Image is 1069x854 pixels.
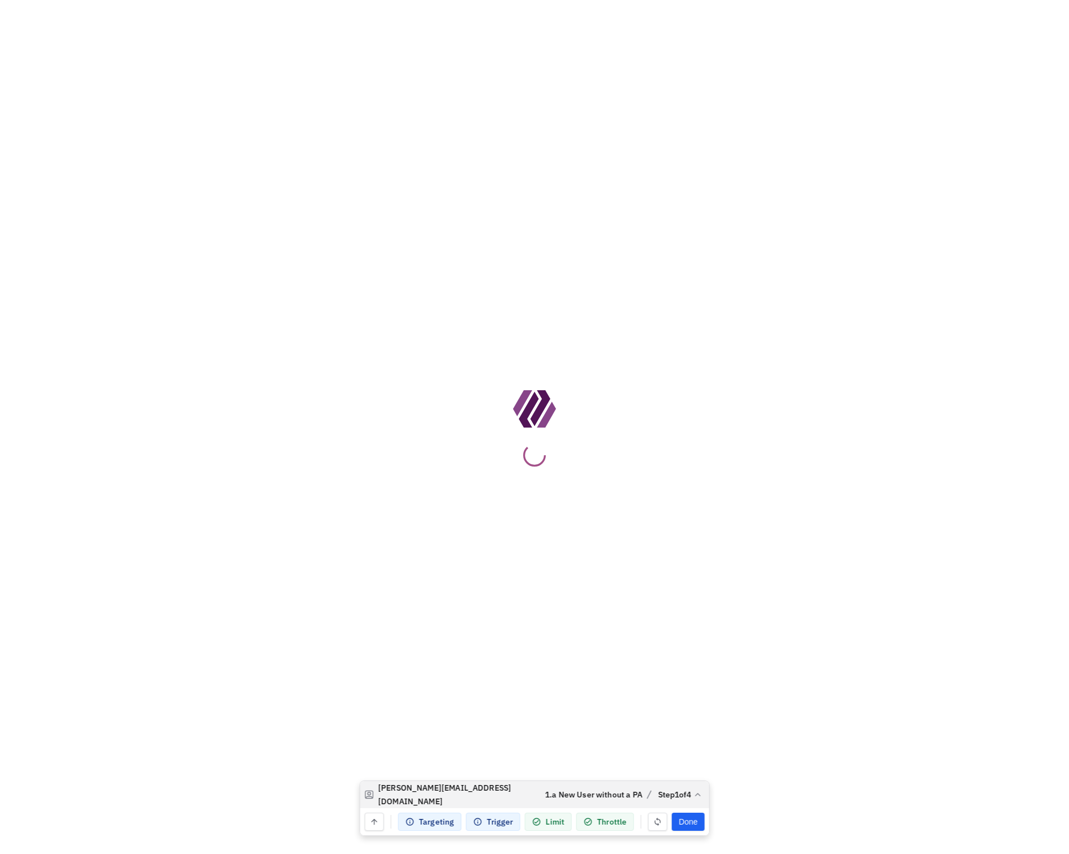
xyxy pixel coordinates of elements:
button: Step1of4 [656,786,704,804]
span: Step 1 of 4 [658,788,691,801]
span: [PERSON_NAME][EMAIL_ADDRESS][DOMAIN_NAME] [378,781,518,808]
div: Targeting [398,813,462,831]
div: Limit [525,813,572,831]
div: Trigger [466,813,520,831]
div: Throttle [576,813,634,831]
button: Done [672,813,704,831]
span: 1.a New User without a PA [545,788,643,801]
